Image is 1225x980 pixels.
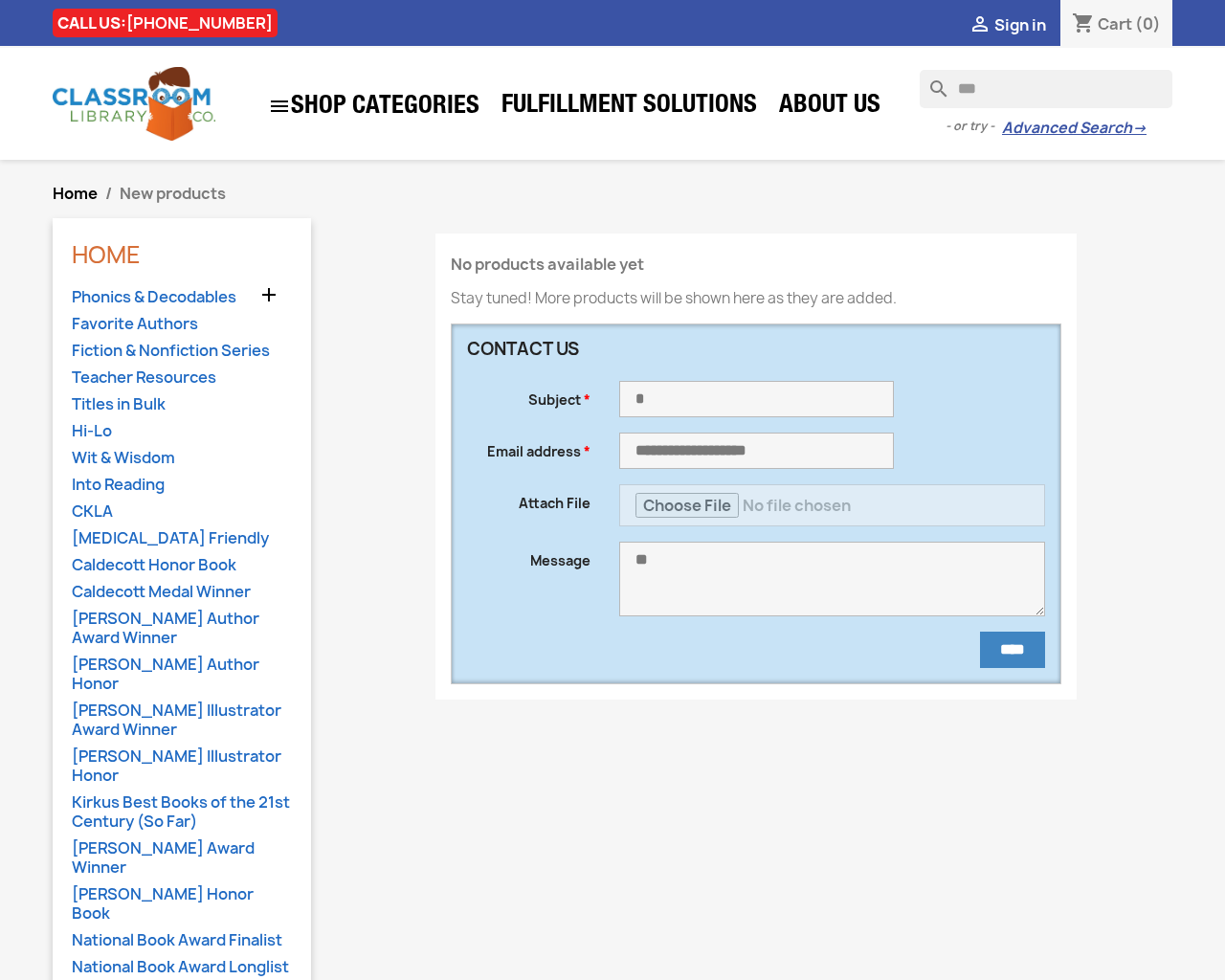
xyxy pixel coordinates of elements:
a: Home [53,183,98,204]
a: [PERSON_NAME] Award Winner [72,838,292,880]
a: Caldecott Honor Book [72,555,292,577]
input: Search [920,70,1172,108]
span: - or try - [946,117,1002,136]
a: Home [72,238,141,271]
a: [PERSON_NAME] Author Honor [72,655,292,696]
span: → [1132,119,1147,138]
label: Attach File [453,484,605,513]
a:  Sign in [969,14,1046,35]
span: Cart [1098,13,1132,34]
a: SHOP CATEGORIES [258,85,489,127]
p: Stay tuned! More products will be shown here as they are added. [451,289,1061,308]
a: [PERSON_NAME] Author Award Winner [72,609,292,650]
a: CKLA [72,501,292,523]
i:  [257,283,280,306]
a: Phonics & Decodables [72,287,292,309]
a: [PHONE_NUMBER] [126,12,273,33]
i:  [268,95,291,118]
a: About Us [769,88,890,126]
a: Hi-Lo [72,421,292,443]
img: Classroom Library Company [53,67,215,141]
a: Caldecott Medal Winner [72,582,292,604]
span: New products [120,183,226,204]
h3: Contact us [467,340,894,359]
a: Favorite Authors [72,314,292,336]
a: [PERSON_NAME] Illustrator Award Winner [72,701,292,742]
a: Into Reading [72,475,292,497]
label: Email address [453,433,605,461]
a: National Book Award Finalist [72,930,292,952]
a: Titles in Bulk [72,394,292,416]
a: Advanced Search→ [1002,119,1147,138]
a: [PERSON_NAME] Honor Book [72,884,292,925]
span: (0) [1135,13,1161,34]
a: [MEDICAL_DATA] Friendly [72,528,292,550]
a: Kirkus Best Books of the 21st Century (So Far) [72,792,292,834]
a: Fulfillment Solutions [492,88,767,126]
i:  [969,14,991,37]
i: shopping_cart [1072,13,1095,36]
div: CALL US: [53,9,278,37]
label: Message [453,542,605,570]
a: [PERSON_NAME] Illustrator Honor [72,746,292,788]
a: Teacher Resources [72,367,292,390]
a: Wit & Wisdom [72,448,292,470]
i: search [920,70,943,93]
label: Subject [453,381,605,410]
span: Sign in [994,14,1046,35]
a: Fiction & Nonfiction Series [72,341,292,363]
h4: No products available yet [451,256,1061,274]
a: National Book Award Longlist [72,957,292,979]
